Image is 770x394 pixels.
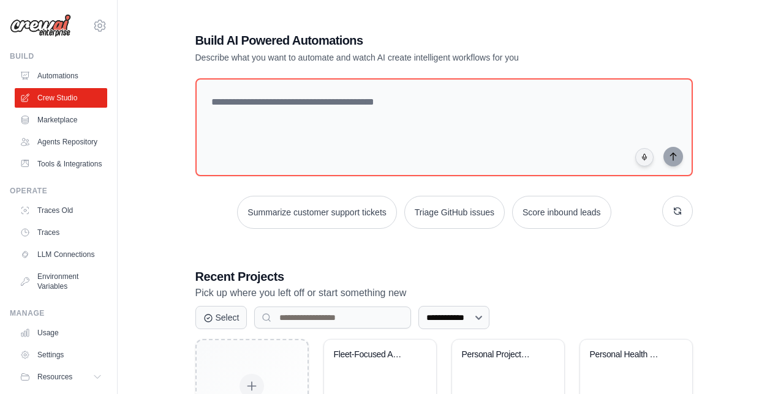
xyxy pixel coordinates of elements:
[404,196,505,229] button: Triage GitHub issues
[462,349,536,360] div: Personal Project Management Assistant
[15,345,107,365] a: Settings
[15,132,107,152] a: Agents Repository
[10,308,107,318] div: Manage
[195,285,693,301] p: Pick up where you left off or start something new
[662,196,693,226] button: Get new suggestions
[334,349,408,360] div: Fleet-Focused Automotive Newsletter with Custom Branding
[15,154,107,174] a: Tools & Integrations
[15,367,107,387] button: Resources
[195,268,693,285] h3: Recent Projects
[15,323,107,343] a: Usage
[15,223,107,242] a: Traces
[635,148,654,166] button: Click to speak your automation idea
[15,66,107,86] a: Automations
[195,32,607,49] h1: Build AI Powered Automations
[37,372,72,382] span: Resources
[237,196,396,229] button: Summarize customer support tickets
[15,245,107,264] a: LLM Connections
[512,196,611,229] button: Score inbound leads
[10,186,107,196] div: Operate
[15,110,107,130] a: Marketplace
[195,51,607,64] p: Describe what you want to automate and watch AI create intelligent workflows for you
[195,306,247,329] button: Select
[590,349,664,360] div: Personal Health & Fitness Tracker
[10,14,71,37] img: Logo
[10,51,107,61] div: Build
[15,88,107,108] a: Crew Studio
[15,267,107,296] a: Environment Variables
[15,201,107,220] a: Traces Old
